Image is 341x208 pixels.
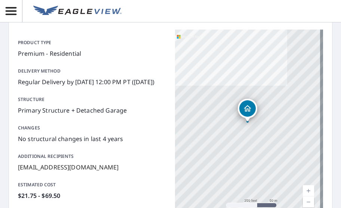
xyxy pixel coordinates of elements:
[33,6,122,17] img: EV Logo
[18,106,166,115] p: Primary Structure + Detached Garage
[18,39,166,46] p: Product type
[303,185,314,196] a: Current Level 17, Zoom In
[18,96,166,103] p: Structure
[238,99,257,122] div: Dropped pin, building 1, Residential property, 105 Stockton St Bluefield, VA 24605
[18,134,166,143] p: No structural changes in last 4 years
[18,163,166,172] p: [EMAIL_ADDRESS][DOMAIN_NAME]
[18,153,166,160] p: Additional recipients
[18,191,166,200] p: $21.75 - $69.50
[18,125,166,131] p: Changes
[18,49,166,58] p: Premium - Residential
[18,181,166,188] p: Estimated cost
[29,1,126,21] a: EV Logo
[303,196,314,208] a: Current Level 17, Zoom Out
[18,77,166,86] p: Regular Delivery by [DATE] 12:00 PM PT ([DATE])
[18,68,166,74] p: Delivery method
